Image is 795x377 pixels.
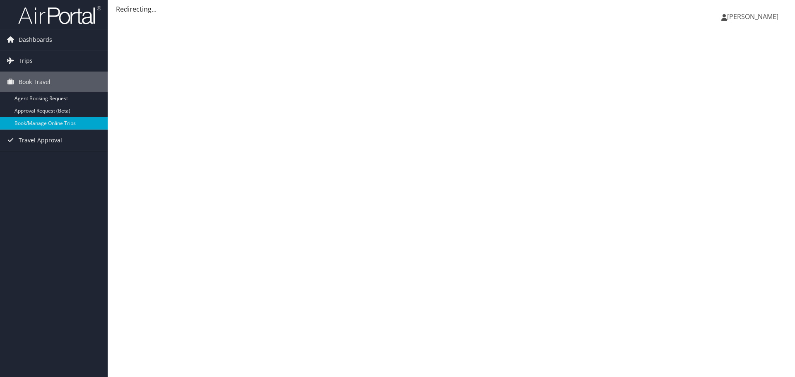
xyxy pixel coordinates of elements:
[19,50,33,71] span: Trips
[721,4,787,29] a: [PERSON_NAME]
[19,72,51,92] span: Book Travel
[116,4,787,14] div: Redirecting...
[727,12,778,21] span: [PERSON_NAME]
[18,5,101,25] img: airportal-logo.png
[19,29,52,50] span: Dashboards
[19,130,62,151] span: Travel Approval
